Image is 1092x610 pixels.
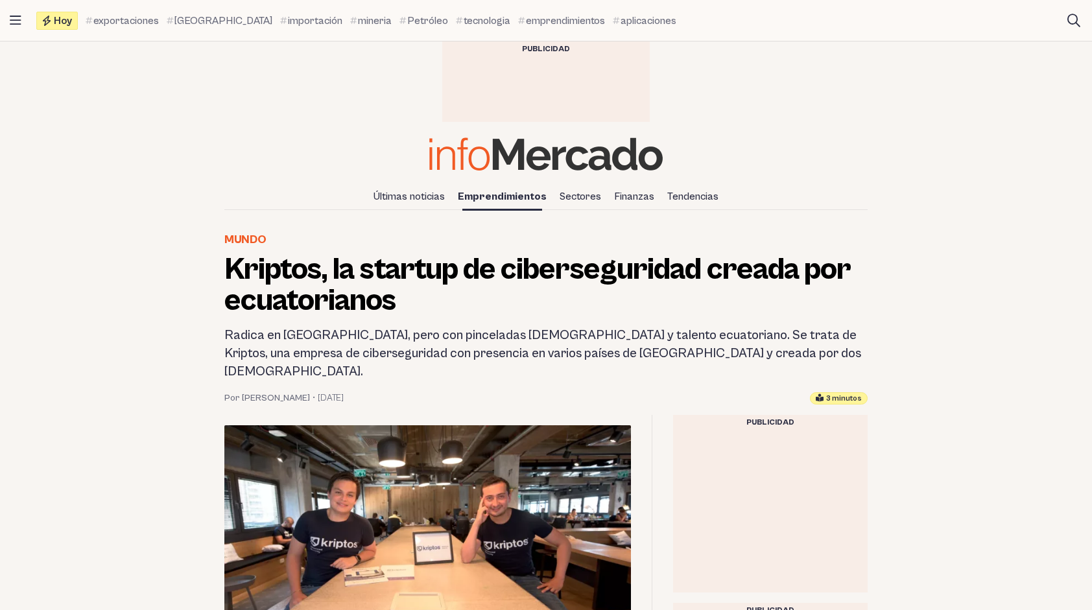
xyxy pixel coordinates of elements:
a: exportaciones [86,13,159,29]
span: exportaciones [93,13,159,29]
time: 24 diciembre, 2022 07:09 [318,392,344,405]
a: tecnologia [456,13,510,29]
span: emprendimientos [526,13,605,29]
span: aplicaciones [621,13,676,29]
span: [GEOGRAPHIC_DATA] [174,13,272,29]
a: Emprendimientos [453,185,552,207]
div: Tiempo estimado de lectura: 3 minutos [810,392,868,405]
h1: Kriptos, la startup de ciberseguridad creada por ecuatorianos [224,254,868,316]
img: Infomercado Ecuador logo [429,137,663,170]
a: Por [PERSON_NAME] [224,392,310,405]
a: Últimas noticias [368,185,450,207]
span: Hoy [54,16,72,26]
a: Sectores [554,185,606,207]
a: Finanzas [609,185,659,207]
a: Mundo [224,231,266,249]
a: emprendimientos [518,13,605,29]
div: Publicidad [673,415,868,430]
a: importación [280,13,342,29]
h2: Radica en [GEOGRAPHIC_DATA], pero con pinceladas [DEMOGRAPHIC_DATA] y talento ecuatoriano. Se tra... [224,327,868,381]
span: • [313,392,315,405]
span: importación [288,13,342,29]
span: Petróleo [407,13,448,29]
a: [GEOGRAPHIC_DATA] [167,13,272,29]
a: Petróleo [399,13,448,29]
a: mineria [350,13,392,29]
a: aplicaciones [613,13,676,29]
span: tecnologia [464,13,510,29]
a: Tendencias [662,185,724,207]
div: Publicidad [442,41,650,57]
span: mineria [358,13,392,29]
